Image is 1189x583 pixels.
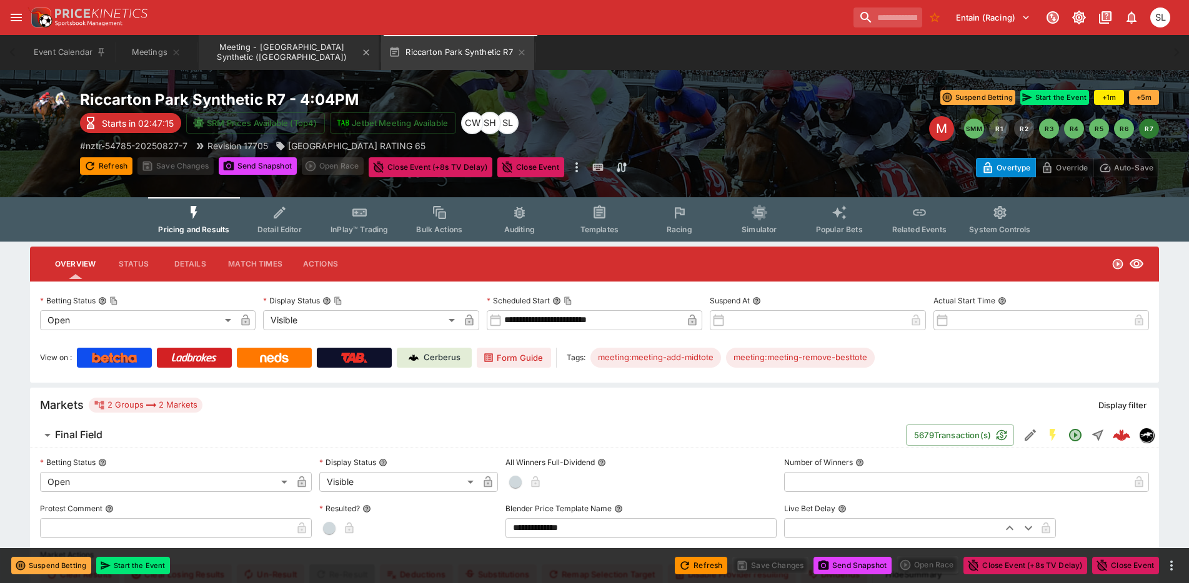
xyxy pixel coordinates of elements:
[1056,161,1088,174] p: Override
[105,504,114,513] button: Protest Comment
[40,503,102,514] p: Protest Comment
[1042,6,1064,29] button: Connected to PK
[1109,423,1134,448] a: c6ac7853-dccb-4f57-b67f-f526298d45c5
[116,35,196,70] button: Meetings
[1164,558,1179,573] button: more
[784,457,853,468] p: Number of Winners
[331,225,388,234] span: InPlay™ Trading
[148,197,1040,242] div: Event type filters
[1064,424,1087,446] button: Open
[1093,158,1159,177] button: Auto-Save
[998,296,1007,305] button: Actual Start Time
[784,503,835,514] p: Live Bet Delay
[1039,119,1059,139] button: R3
[1064,119,1084,139] button: R4
[614,504,623,513] button: Blender Price Template Name
[989,119,1009,139] button: R1
[80,90,620,109] h2: Copy To Clipboard
[26,35,114,70] button: Event Calendar
[106,249,162,279] button: Status
[40,348,72,368] label: View on :
[288,139,425,152] p: [GEOGRAPHIC_DATA] RATING 65
[424,351,460,364] p: Cerberus
[40,546,1149,564] label: Market Actions
[337,117,349,129] img: jetbet-logo.svg
[55,9,147,18] img: PriceKinetics
[409,353,419,363] img: Cerberus
[109,296,118,305] button: Copy To Clipboard
[98,458,107,467] button: Betting Status
[80,157,132,175] button: Refresh
[1114,119,1134,139] button: R6
[30,90,70,130] img: horse_racing.png
[1087,424,1109,446] button: Straight
[379,458,387,467] button: Display Status
[976,158,1159,177] div: Start From
[330,112,456,134] button: Jetbet Meeting Available
[319,457,376,468] p: Display Status
[276,139,425,152] div: RACECOURSE HOTEL & MOTOR LODGE RATING 65
[816,225,863,234] span: Popular Bets
[302,157,364,175] div: split button
[257,225,302,234] span: Detail Editor
[1068,428,1083,443] svg: Open
[1020,90,1089,105] button: Start the Event
[838,504,847,513] button: Live Bet Delay
[5,6,27,29] button: open drawer
[590,351,721,364] span: meeting:meeting-add-midtote
[94,398,197,413] div: 2 Groups 2 Markets
[813,557,892,574] button: Send Snapshot
[219,157,297,175] button: Send Snapshot
[897,556,958,574] div: split button
[496,112,519,134] div: Singa Livett
[40,295,96,306] p: Betting Status
[504,225,535,234] span: Auditing
[564,296,572,305] button: Copy To Clipboard
[1091,395,1154,415] button: Display filter
[40,472,292,492] div: Open
[11,557,91,574] button: Suspend Betting
[667,225,692,234] span: Racing
[929,116,954,141] div: Edit Meeting
[341,353,367,363] img: TabNZ
[567,348,585,368] label: Tags:
[477,348,551,368] a: Form Guide
[925,7,945,27] button: No Bookmarks
[158,225,229,234] span: Pricing and Results
[964,119,984,139] button: SMM
[40,310,236,330] div: Open
[362,504,371,513] button: Resulted?
[45,249,106,279] button: Overview
[742,225,777,234] span: Simulator
[1113,426,1130,444] img: logo-cerberus--red.svg
[416,225,462,234] span: Bulk Actions
[855,458,864,467] button: Number of Winners
[969,225,1030,234] span: System Controls
[1129,257,1144,272] svg: Visible
[710,295,750,306] p: Suspend At
[55,428,102,441] h6: Final Field
[1094,6,1117,29] button: Documentation
[319,472,478,492] div: Visible
[319,503,360,514] p: Resulted?
[218,249,292,279] button: Match Times
[752,296,761,305] button: Suspend At
[726,351,875,364] span: meeting:meeting-remove-besttote
[1113,426,1130,444] div: c6ac7853-dccb-4f57-b67f-f526298d45c5
[40,398,84,412] h5: Markets
[1120,6,1143,29] button: Notifications
[80,139,187,152] p: Copy To Clipboard
[162,249,218,279] button: Details
[552,296,561,305] button: Scheduled StartCopy To Clipboard
[1112,258,1124,270] svg: Open
[207,139,268,152] p: Revision 17705
[263,295,320,306] p: Display Status
[906,424,1014,446] button: 5679Transaction(s)
[1094,90,1124,105] button: +1m
[1068,6,1090,29] button: Toggle light/dark mode
[726,348,875,368] div: Betting Target: cerberus
[96,557,170,574] button: Start the Event
[334,296,342,305] button: Copy To Clipboard
[1019,424,1042,446] button: Edit Detail
[597,458,606,467] button: All Winners Full-Dividend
